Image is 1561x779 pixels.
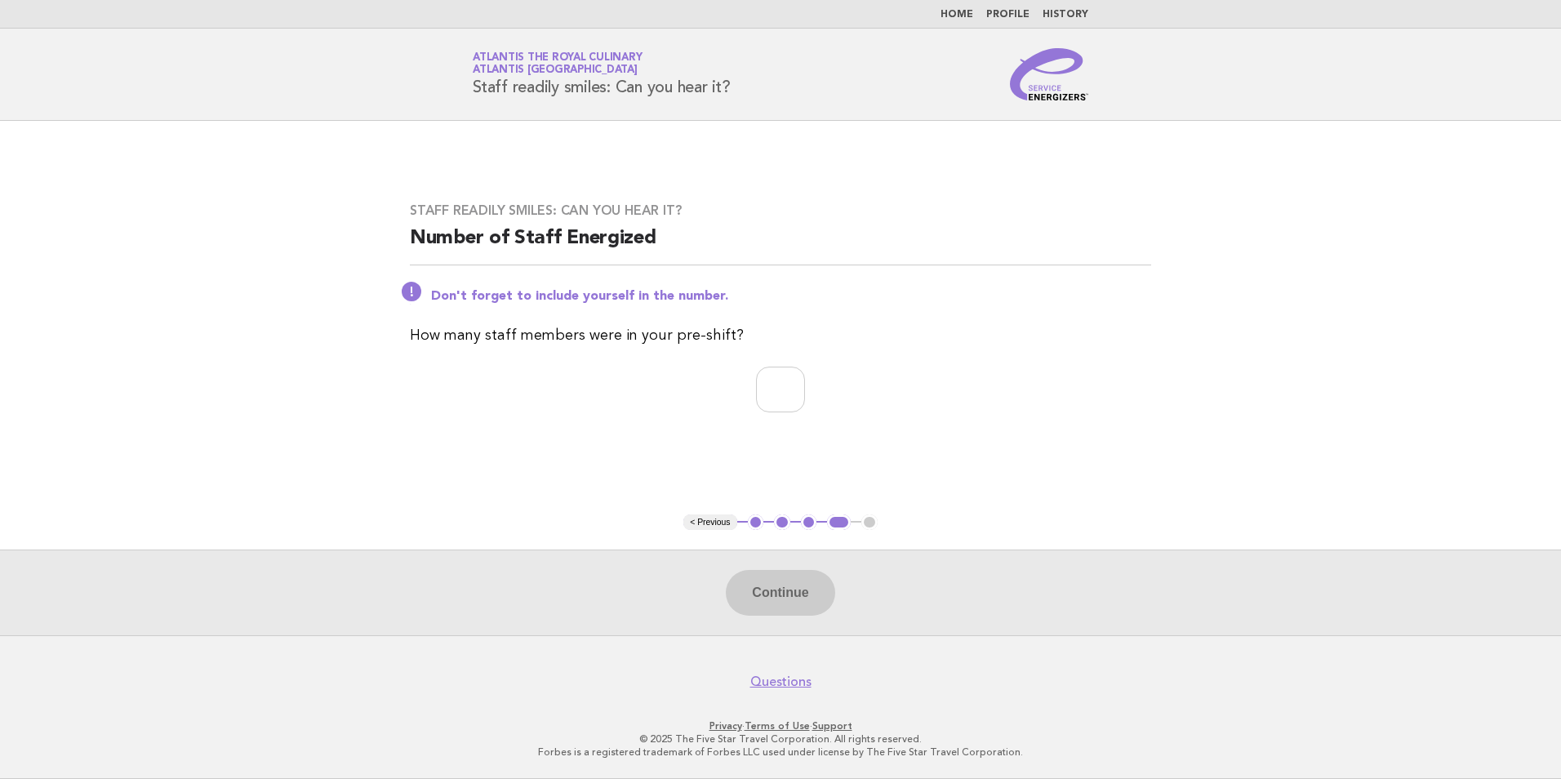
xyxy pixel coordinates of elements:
[281,746,1280,759] p: Forbes is a registered trademark of Forbes LLC used under license by The Five Star Travel Corpora...
[801,514,817,531] button: 3
[431,288,1151,305] p: Don't forget to include yourself in the number.
[748,514,764,531] button: 1
[827,514,851,531] button: 4
[745,720,810,732] a: Terms of Use
[683,514,736,531] button: < Previous
[473,52,642,75] a: Atlantis the Royal CulinaryAtlantis [GEOGRAPHIC_DATA]
[709,720,742,732] a: Privacy
[941,10,973,20] a: Home
[812,720,852,732] a: Support
[1010,48,1088,100] img: Service Energizers
[473,53,731,96] h1: Staff readily smiles: Can you hear it?
[1043,10,1088,20] a: History
[410,225,1151,265] h2: Number of Staff Energized
[281,719,1280,732] p: · ·
[410,203,1151,219] h3: Staff readily smiles: Can you hear it?
[473,65,638,76] span: Atlantis [GEOGRAPHIC_DATA]
[774,514,790,531] button: 2
[750,674,812,690] a: Questions
[986,10,1030,20] a: Profile
[410,324,1151,347] p: How many staff members were in your pre-shift?
[281,732,1280,746] p: © 2025 The Five Star Travel Corporation. All rights reserved.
